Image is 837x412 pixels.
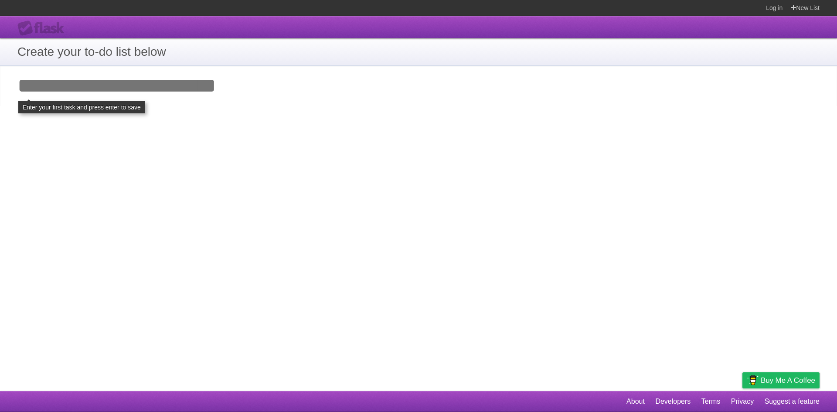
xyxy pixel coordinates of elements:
[731,393,754,410] a: Privacy
[655,393,691,410] a: Developers
[701,393,721,410] a: Terms
[761,373,815,388] span: Buy me a coffee
[742,372,820,388] a: Buy me a coffee
[747,373,759,388] img: Buy me a coffee
[17,43,820,61] h1: Create your to-do list below
[17,20,70,36] div: Flask
[626,393,645,410] a: About
[765,393,820,410] a: Suggest a feature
